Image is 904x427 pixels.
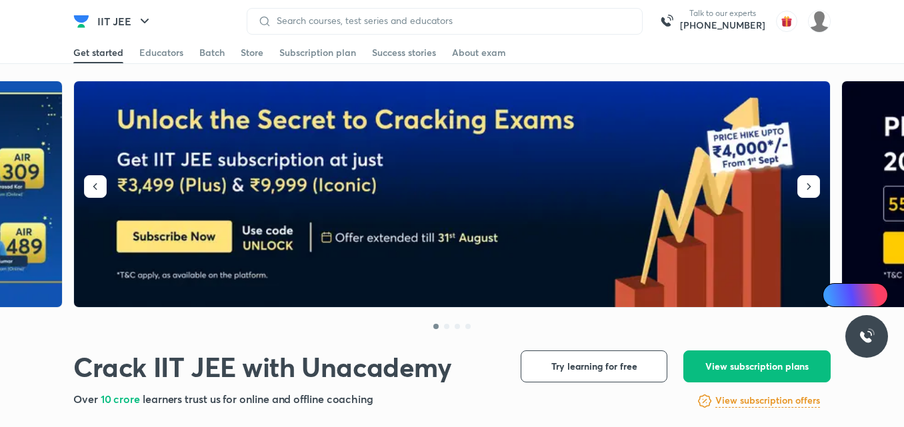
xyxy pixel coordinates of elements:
[680,19,765,32] a: [PHONE_NUMBER]
[372,42,436,63] a: Success stories
[715,393,820,409] a: View subscription offers
[680,8,765,19] p: Talk to our experts
[73,350,452,383] h1: Crack IIT JEE with Unacademy
[271,15,631,26] input: Search courses, test series and educators
[808,10,831,33] img: Sudipta Bose
[705,360,809,373] span: View subscription plans
[73,13,89,29] img: Company Logo
[831,290,841,300] img: Icon
[241,46,263,59] div: Store
[551,360,637,373] span: Try learning for free
[89,8,161,35] button: IIT JEE
[73,392,101,406] span: Over
[521,350,667,382] button: Try learning for free
[653,8,680,35] img: call-us
[859,328,875,344] img: ttu
[73,42,123,63] a: Get started
[143,392,373,406] span: learners trust us for online and offline coaching
[199,42,225,63] a: Batch
[823,283,888,307] a: Ai Doubts
[715,394,820,408] h6: View subscription offers
[372,46,436,59] div: Success stories
[241,42,263,63] a: Store
[452,46,506,59] div: About exam
[845,290,880,300] span: Ai Doubts
[139,46,183,59] div: Educators
[279,46,356,59] div: Subscription plan
[73,46,123,59] div: Get started
[776,11,797,32] img: avatar
[199,46,225,59] div: Batch
[279,42,356,63] a: Subscription plan
[452,42,506,63] a: About exam
[683,350,831,382] button: View subscription plans
[139,42,183,63] a: Educators
[101,392,143,406] span: 10 crore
